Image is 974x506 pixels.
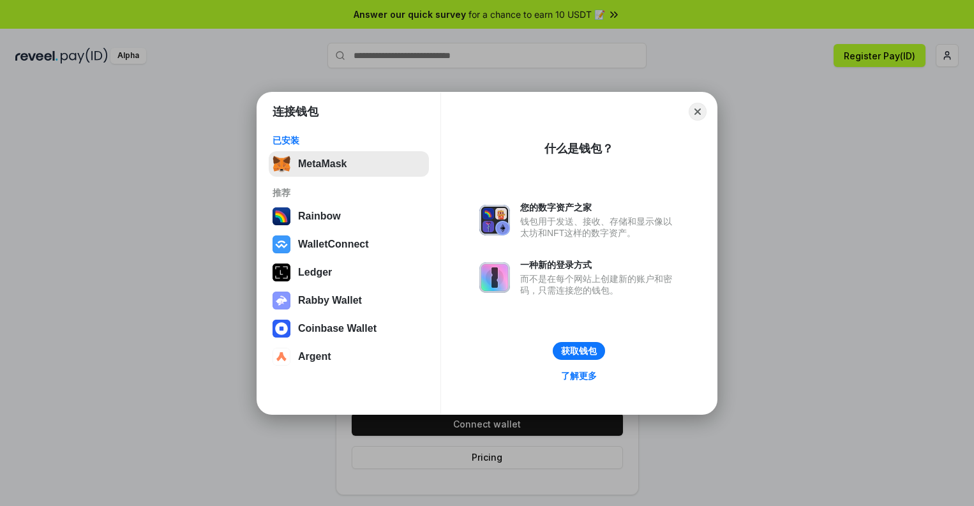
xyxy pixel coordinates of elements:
button: MetaMask [269,151,429,177]
div: 了解更多 [561,370,597,382]
img: svg+xml,%3Csvg%20xmlns%3D%22http%3A%2F%2Fwww.w3.org%2F2000%2Fsvg%22%20fill%3D%22none%22%20viewBox... [273,292,290,309]
div: Coinbase Wallet [298,323,377,334]
img: svg+xml,%3Csvg%20width%3D%2228%22%20height%3D%2228%22%20viewBox%3D%220%200%2028%2028%22%20fill%3D... [273,348,290,366]
img: svg+xml,%3Csvg%20width%3D%2228%22%20height%3D%2228%22%20viewBox%3D%220%200%2028%2028%22%20fill%3D... [273,235,290,253]
div: 而不是在每个网站上创建新的账户和密码，只需连接您的钱包。 [520,273,678,296]
div: Rainbow [298,211,341,222]
button: Coinbase Wallet [269,316,429,341]
div: WalletConnect [298,239,369,250]
button: Ledger [269,260,429,285]
a: 了解更多 [553,368,604,384]
button: Argent [269,344,429,369]
div: 一种新的登录方式 [520,259,678,271]
div: 已安装 [273,135,425,146]
button: Rabby Wallet [269,288,429,313]
div: Ledger [298,267,332,278]
div: Argent [298,351,331,362]
img: svg+xml,%3Csvg%20xmlns%3D%22http%3A%2F%2Fwww.w3.org%2F2000%2Fsvg%22%20width%3D%2228%22%20height%3... [273,264,290,281]
img: svg+xml,%3Csvg%20xmlns%3D%22http%3A%2F%2Fwww.w3.org%2F2000%2Fsvg%22%20fill%3D%22none%22%20viewBox... [479,205,510,235]
div: 什么是钱包？ [544,141,613,156]
div: 您的数字资产之家 [520,202,678,213]
button: WalletConnect [269,232,429,257]
div: 推荐 [273,187,425,198]
img: svg+xml,%3Csvg%20xmlns%3D%22http%3A%2F%2Fwww.w3.org%2F2000%2Fsvg%22%20fill%3D%22none%22%20viewBox... [479,262,510,293]
img: svg+xml,%3Csvg%20width%3D%22120%22%20height%3D%22120%22%20viewBox%3D%220%200%20120%20120%22%20fil... [273,207,290,225]
button: Rainbow [269,204,429,229]
button: Close [689,103,707,121]
img: svg+xml,%3Csvg%20width%3D%2228%22%20height%3D%2228%22%20viewBox%3D%220%200%2028%2028%22%20fill%3D... [273,320,290,338]
button: 获取钱包 [553,342,605,360]
div: Rabby Wallet [298,295,362,306]
h1: 连接钱包 [273,104,318,119]
div: 钱包用于发送、接收、存储和显示像以太坊和NFT这样的数字资产。 [520,216,678,239]
div: MetaMask [298,158,347,170]
img: svg+xml,%3Csvg%20fill%3D%22none%22%20height%3D%2233%22%20viewBox%3D%220%200%2035%2033%22%20width%... [273,155,290,173]
div: 获取钱包 [561,345,597,357]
